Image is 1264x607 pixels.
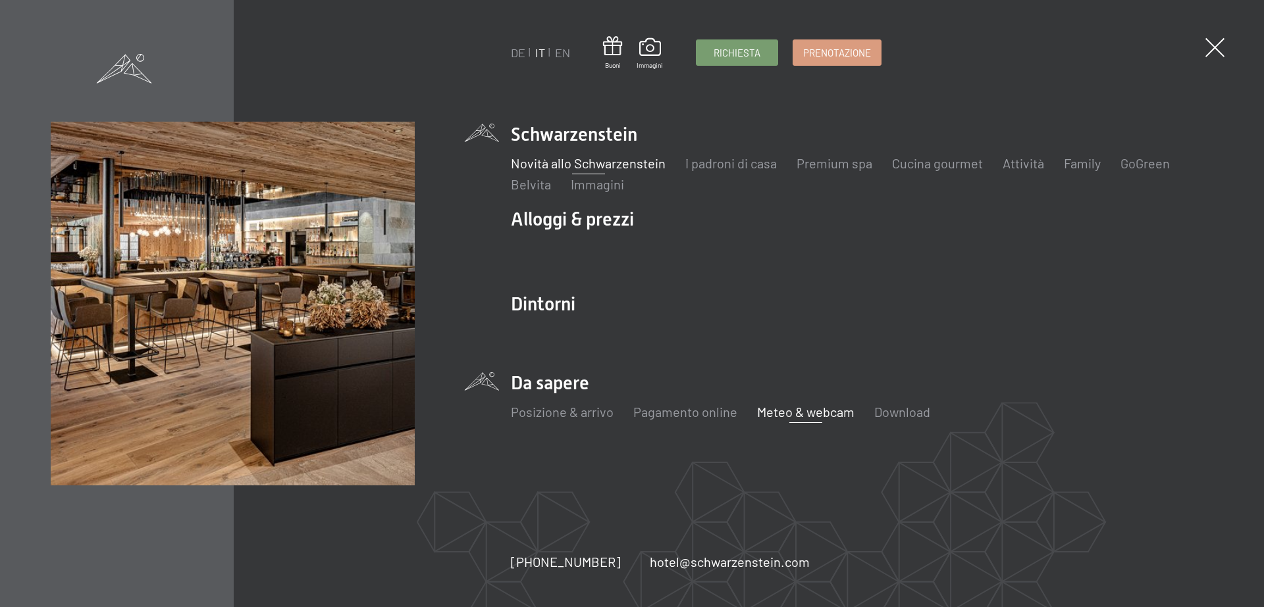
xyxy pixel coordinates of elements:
[874,404,930,420] a: Download
[535,45,545,60] a: IT
[637,61,663,70] span: Immagini
[511,176,551,192] a: Belvita
[892,155,983,171] a: Cucina gourmet
[603,36,622,70] a: Buoni
[511,155,666,171] a: Novità allo Schwarzenstein
[555,45,570,60] a: EN
[650,552,810,571] a: hotel@schwarzenstein.com
[697,40,777,65] a: Richiesta
[803,46,871,60] span: Prenotazione
[511,45,525,60] a: DE
[1064,155,1101,171] a: Family
[1120,155,1170,171] a: GoGreen
[603,61,622,70] span: Buoni
[757,404,855,420] a: Meteo & webcam
[637,38,663,70] a: Immagini
[511,552,621,571] a: [PHONE_NUMBER]
[571,176,624,192] a: Immagini
[793,40,881,65] a: Prenotazione
[511,404,614,420] a: Posizione & arrivo
[714,46,760,60] span: Richiesta
[1003,155,1044,171] a: Attività
[685,155,777,171] a: I padroni di casa
[633,404,737,420] a: Pagamento online
[511,554,621,570] span: [PHONE_NUMBER]
[797,155,872,171] a: Premium spa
